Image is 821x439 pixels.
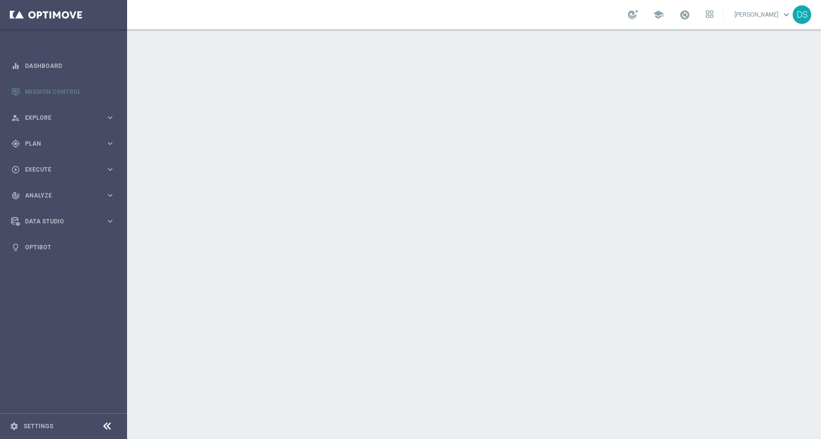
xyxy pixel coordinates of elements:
[11,113,20,122] i: person_search
[11,217,106,226] div: Data Studio
[106,113,115,122] i: keyboard_arrow_right
[11,79,115,105] div: Mission Control
[11,62,20,70] i: equalizer
[11,114,115,122] button: person_search Explore keyboard_arrow_right
[11,191,20,200] i: track_changes
[781,9,792,20] span: keyboard_arrow_down
[11,192,115,199] button: track_changes Analyze keyboard_arrow_right
[25,115,106,121] span: Explore
[25,79,115,105] a: Mission Control
[11,234,115,260] div: Optibot
[793,5,811,24] div: DS
[11,139,106,148] div: Plan
[25,167,106,173] span: Execute
[11,243,115,251] button: lightbulb Optibot
[106,191,115,200] i: keyboard_arrow_right
[25,234,115,260] a: Optibot
[11,140,115,148] button: gps_fixed Plan keyboard_arrow_right
[23,423,53,429] a: Settings
[11,165,106,174] div: Execute
[106,139,115,148] i: keyboard_arrow_right
[11,165,20,174] i: play_circle_outline
[11,218,115,225] button: Data Studio keyboard_arrow_right
[25,193,106,198] span: Analyze
[25,53,115,79] a: Dashboard
[11,243,20,252] i: lightbulb
[11,191,106,200] div: Analyze
[653,9,664,20] span: school
[10,422,19,431] i: settings
[25,141,106,147] span: Plan
[11,113,106,122] div: Explore
[25,219,106,224] span: Data Studio
[11,166,115,174] button: play_circle_outline Execute keyboard_arrow_right
[734,7,793,22] a: [PERSON_NAME]keyboard_arrow_down
[106,165,115,174] i: keyboard_arrow_right
[106,217,115,226] i: keyboard_arrow_right
[11,139,20,148] i: gps_fixed
[11,62,115,70] button: equalizer Dashboard
[11,88,115,96] button: Mission Control
[11,53,115,79] div: Dashboard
